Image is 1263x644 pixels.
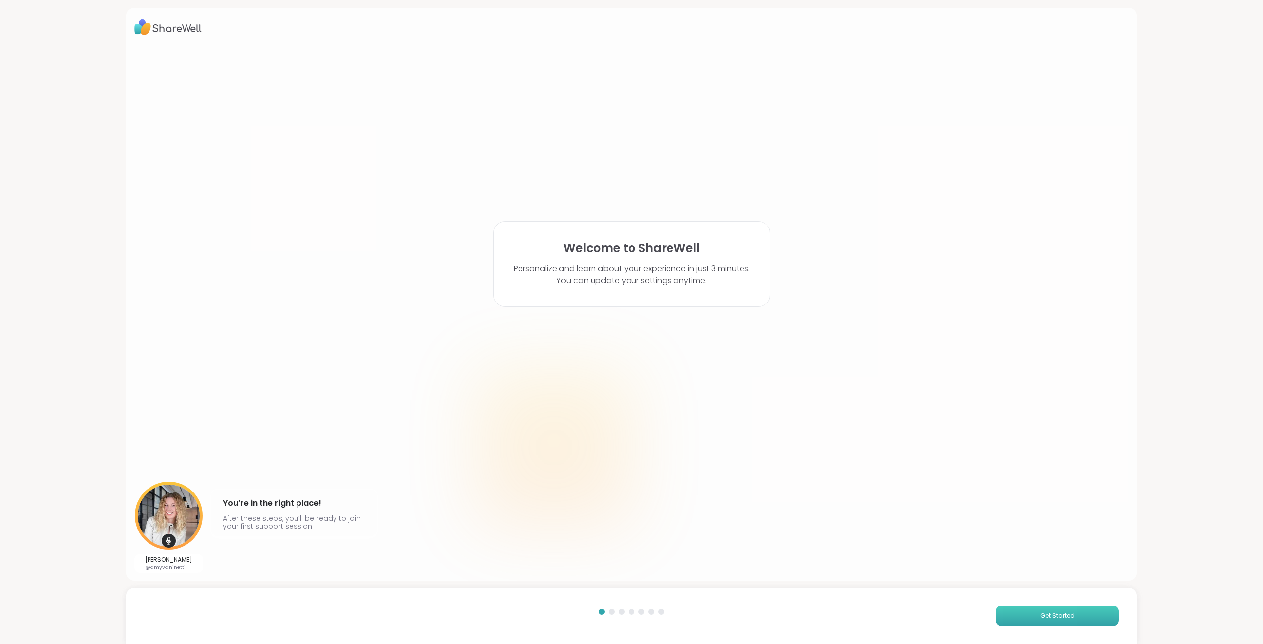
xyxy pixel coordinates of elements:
[145,564,192,571] p: @amyvaninetti
[145,556,192,564] p: [PERSON_NAME]
[134,16,202,38] img: ShareWell Logo
[162,534,176,548] img: mic icon
[223,514,365,530] p: After these steps, you’ll be ready to join your first support session.
[563,241,700,255] h1: Welcome to ShareWell
[514,263,750,287] p: Personalize and learn about your experience in just 3 minutes. You can update your settings anytime.
[1040,611,1075,620] span: Get Started
[135,482,203,550] img: User image
[223,495,365,511] h4: You’re in the right place!
[996,606,1119,626] button: Get Started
